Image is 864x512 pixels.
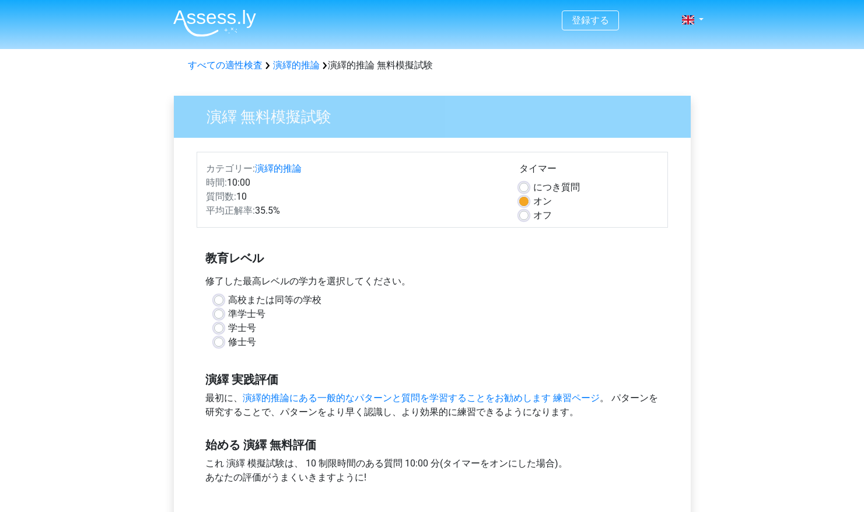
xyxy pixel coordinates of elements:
div: 修了した最高レベルの学力を選択してください。 [197,274,668,293]
span: 時間: [206,177,227,188]
h5: 演繹 実践評価 [205,372,659,386]
div: 最初に、 。 パターンを研究することで、パターンをより早く認識し、より効果的に練習できるようになります。 [197,391,668,424]
font: 35.5% [206,205,280,216]
label: 準学士号 [228,307,265,321]
a: 演繹的推論 [273,60,320,71]
h5: 教育レベル [205,246,659,270]
label: 修士号 [228,335,256,349]
font: 10 [206,191,247,202]
img: 評価 [173,9,256,37]
label: 学士号 [228,321,256,335]
font: 10:00 [206,177,250,188]
h3: 演繹 無料模擬試験 [193,103,682,126]
label: オフ [533,208,552,222]
a: すべての適性検査 [188,60,263,71]
div: これ 演繹 模擬試験は、 10 制限時間のある質問 10:00 分(タイマーをオンにした場合)。 あなたの評価がうまくいきますように! [197,457,668,489]
span: につき [533,182,561,193]
div: タイマー [519,162,659,180]
a: 演繹的推論 [255,163,302,174]
h5: 始める 演繹 無料評価 [205,438,659,452]
a: 演繹的推論にある一般的なパターンと質問を学習することをお勧めします 練習ページ [243,392,600,403]
span: 質問数: [206,191,236,202]
label: 質問 [533,180,580,194]
label: オン [533,194,552,208]
span: カテゴリー: [206,163,255,174]
span: 平均正解率: [206,205,255,216]
label: 高校または同等の学校 [228,293,321,307]
font: 演繹的推論 無料模擬試験 [188,60,433,71]
a: 登録する [572,15,609,26]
